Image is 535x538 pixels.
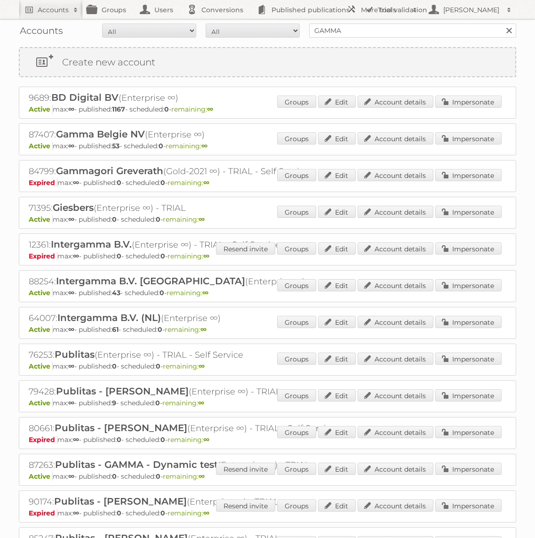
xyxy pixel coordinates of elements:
strong: ∞ [199,472,205,481]
strong: ∞ [203,435,209,444]
span: remaining: [166,142,208,150]
a: Account details [358,499,433,512]
strong: ∞ [201,142,208,150]
h2: 90174: (Enterprise ∞) - TRIAL [29,496,358,508]
a: Edit [318,132,356,145]
a: Impersonate [435,316,502,328]
strong: ∞ [202,289,208,297]
a: Impersonate [435,426,502,438]
span: Gammagori Greverath [56,165,163,177]
strong: ∞ [68,105,74,113]
p: max: - published: - scheduled: - [29,325,506,334]
strong: 53 [112,142,120,150]
span: Giesbers [53,202,94,213]
span: remaining: [167,289,208,297]
span: Active [29,325,53,334]
h2: 87407: (Enterprise ∞) [29,128,358,141]
h2: 87263: (Enterprise ∞) - TRIAL [29,459,358,471]
strong: 0 [112,472,117,481]
a: Groups [277,499,316,512]
span: Active [29,105,53,113]
a: Impersonate [435,353,502,365]
span: Publitas [55,349,95,360]
a: Account details [358,242,433,255]
span: remaining: [168,178,209,187]
a: Resend invite [216,499,275,512]
p: max: - published: - scheduled: - [29,252,506,260]
span: Active [29,289,53,297]
strong: 0 [164,105,169,113]
span: Intergamma B.V. [51,239,132,250]
strong: ∞ [207,105,213,113]
h2: 9689: (Enterprise ∞) [29,92,358,104]
a: Groups [277,389,316,401]
a: Account details [358,389,433,401]
strong: ∞ [73,252,79,260]
strong: 61 [112,325,119,334]
a: Edit [318,279,356,291]
span: Active [29,399,53,407]
a: Account details [358,206,433,218]
strong: 0 [155,399,160,407]
h2: 64007: (Enterprise ∞) [29,312,358,324]
a: Edit [318,316,356,328]
h2: 88254: (Enterprise ∞) [29,275,358,288]
span: remaining: [165,325,207,334]
a: Create new account [20,48,515,76]
a: Groups [277,426,316,438]
h2: Accounts [38,5,69,15]
a: Resend invite [216,463,275,475]
a: Edit [318,242,356,255]
h2: More tools [361,5,408,15]
a: Account details [358,426,433,438]
span: remaining: [163,472,205,481]
h2: [PERSON_NAME] [441,5,502,15]
strong: ∞ [203,178,209,187]
span: Expired [29,178,57,187]
a: Impersonate [435,169,502,181]
a: Impersonate [435,279,502,291]
a: Account details [358,353,433,365]
strong: 9 [112,399,116,407]
a: Account details [358,96,433,108]
span: Intergamma B.V. (NL) [57,312,161,323]
a: Impersonate [435,206,502,218]
span: Expired [29,435,57,444]
h2: 71395: (Enterprise ∞) - TRIAL [29,202,358,214]
strong: 0 [160,509,165,517]
strong: ∞ [199,215,205,224]
h2: 76253: (Enterprise ∞) - TRIAL - Self Service [29,349,358,361]
h2: 80661: (Enterprise ∞) - TRIAL - Self Service [29,422,358,434]
strong: 0 [160,435,165,444]
a: Groups [277,96,316,108]
span: remaining: [171,105,213,113]
a: Edit [318,389,356,401]
strong: 0 [158,325,162,334]
p: max: - published: - scheduled: - [29,142,506,150]
a: Groups [277,132,316,145]
strong: 43 [112,289,120,297]
strong: ∞ [203,252,209,260]
strong: ∞ [73,178,79,187]
a: Impersonate [435,389,502,401]
span: Active [29,142,53,150]
span: Publitas - [PERSON_NAME] [55,422,187,434]
a: Edit [318,96,356,108]
strong: ∞ [68,399,74,407]
a: Resend invite [216,242,275,255]
p: max: - published: - scheduled: - [29,178,506,187]
strong: 0 [160,289,164,297]
a: Account details [358,169,433,181]
span: remaining: [163,362,205,370]
h2: 79428: (Enterprise ∞) - TRIAL [29,385,358,398]
strong: ∞ [68,289,74,297]
strong: ∞ [68,215,74,224]
span: Publitas - GAMMA - Dynamic test [55,459,218,470]
span: Publitas - [PERSON_NAME] [56,385,189,397]
p: max: - published: - scheduled: - [29,105,506,113]
p: max: - published: - scheduled: - [29,289,506,297]
p: max: - published: - scheduled: - [29,399,506,407]
strong: ∞ [68,472,74,481]
strong: 0 [160,178,165,187]
span: Intergamma B.V. [GEOGRAPHIC_DATA] [56,275,245,287]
